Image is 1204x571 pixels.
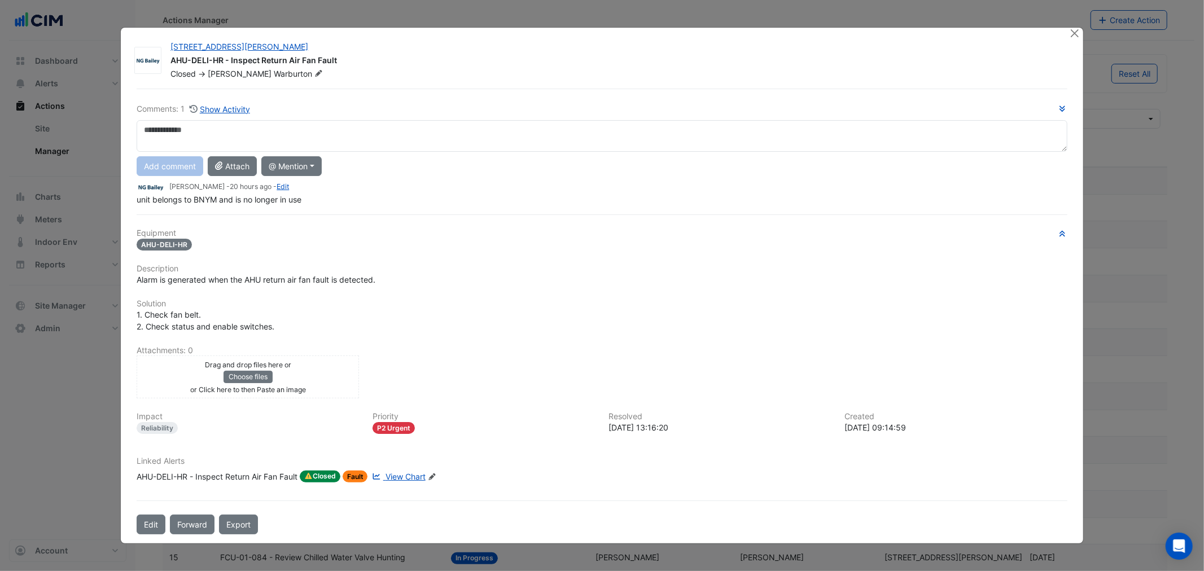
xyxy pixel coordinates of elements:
h6: Solution [137,299,1067,309]
div: Comments: 1 [137,103,251,116]
button: @ Mention [261,156,322,176]
span: Closed [170,69,196,78]
button: Show Activity [189,103,251,116]
div: [DATE] 09:14:59 [845,421,1067,433]
img: NG Bailey [137,181,165,194]
h6: Priority [373,412,595,421]
button: Edit [137,515,165,534]
div: Open Intercom Messenger [1166,533,1193,560]
h6: Resolved [608,412,831,421]
h6: Impact [137,412,359,421]
h6: Attachments: 0 [137,346,1067,355]
a: View Chart [370,471,425,483]
span: 2025-09-24 13:16:14 [230,182,272,191]
div: AHU-DELI-HR - Inspect Return Air Fan Fault [170,55,1056,68]
h6: Equipment [137,229,1067,238]
button: Close [1069,28,1081,39]
a: Export [219,515,258,534]
div: [DATE] 13:16:20 [608,421,831,433]
span: Closed [300,471,340,483]
small: or Click here to then Paste an image [190,385,306,394]
button: Choose files [224,371,273,383]
h6: Description [137,264,1067,274]
h6: Created [845,412,1067,421]
img: NG Bailey [135,55,161,66]
span: View Chart [386,472,426,481]
h6: Linked Alerts [137,456,1067,466]
small: Drag and drop files here or [205,361,291,369]
span: [PERSON_NAME] [208,69,272,78]
button: Attach [208,156,257,176]
span: AHU-DELI-HR [137,239,192,251]
a: Edit [277,182,289,191]
span: -> [198,69,205,78]
button: Forward [170,515,214,534]
span: unit belongs to BNYM and is no longer in use [137,195,301,204]
span: Alarm is generated when the AHU return air fan fault is detected. [137,275,375,284]
div: Reliability [137,422,178,434]
span: 1. Check fan belt. 2. Check status and enable switches. [137,310,274,331]
a: [STREET_ADDRESS][PERSON_NAME] [170,42,308,51]
div: AHU-DELI-HR - Inspect Return Air Fan Fault [137,471,297,483]
div: P2 Urgent [373,422,415,434]
span: Warburton [274,68,325,80]
fa-icon: Edit Linked Alerts [428,473,436,481]
small: [PERSON_NAME] - - [169,182,289,192]
span: Fault [343,471,368,482]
